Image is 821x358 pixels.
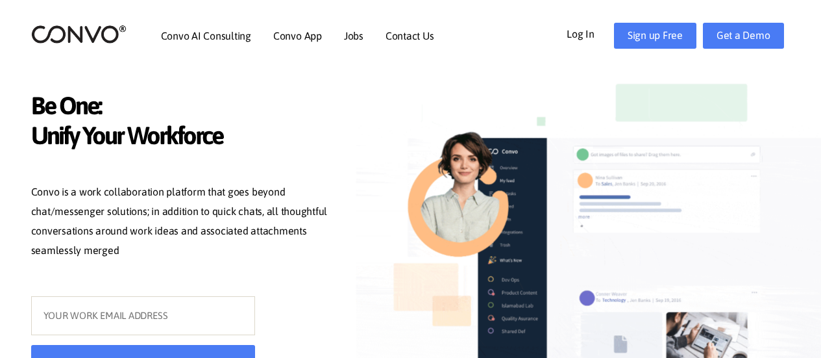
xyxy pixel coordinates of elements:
a: Sign up Free [614,23,696,49]
span: Be One: [31,91,336,124]
p: Convo is a work collaboration platform that goes beyond chat/messenger solutions; in addition to ... [31,183,336,263]
span: Unify Your Workforce [31,121,336,154]
a: Jobs [344,31,363,41]
a: Contact Us [386,31,434,41]
input: YOUR WORK EMAIL ADDRESS [31,296,255,335]
a: Log In [567,23,614,44]
a: Convo App [273,31,322,41]
a: Get a Demo [703,23,784,49]
img: logo_2.png [31,24,127,44]
a: Convo AI Consulting [161,31,251,41]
